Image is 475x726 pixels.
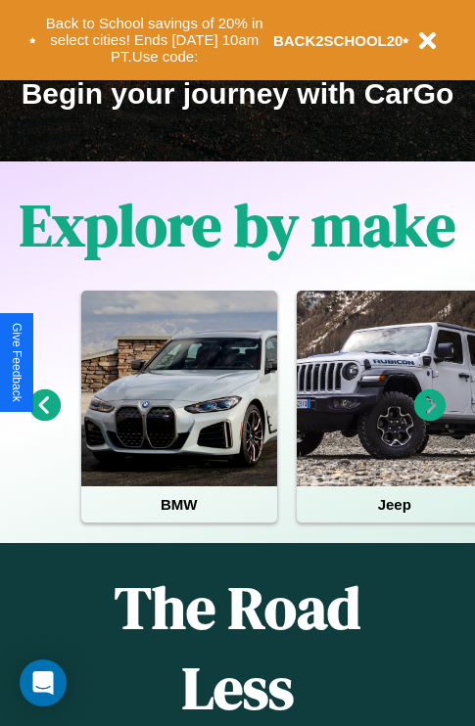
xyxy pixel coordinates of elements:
button: Back to School savings of 20% in select cities! Ends [DATE] 10am PT.Use code: [36,10,273,70]
div: Give Feedback [10,323,24,402]
h4: BMW [81,486,277,522]
div: Open Intercom Messenger [20,659,67,706]
b: BACK2SCHOOL20 [273,32,404,49]
h1: Explore by make [20,185,455,265]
